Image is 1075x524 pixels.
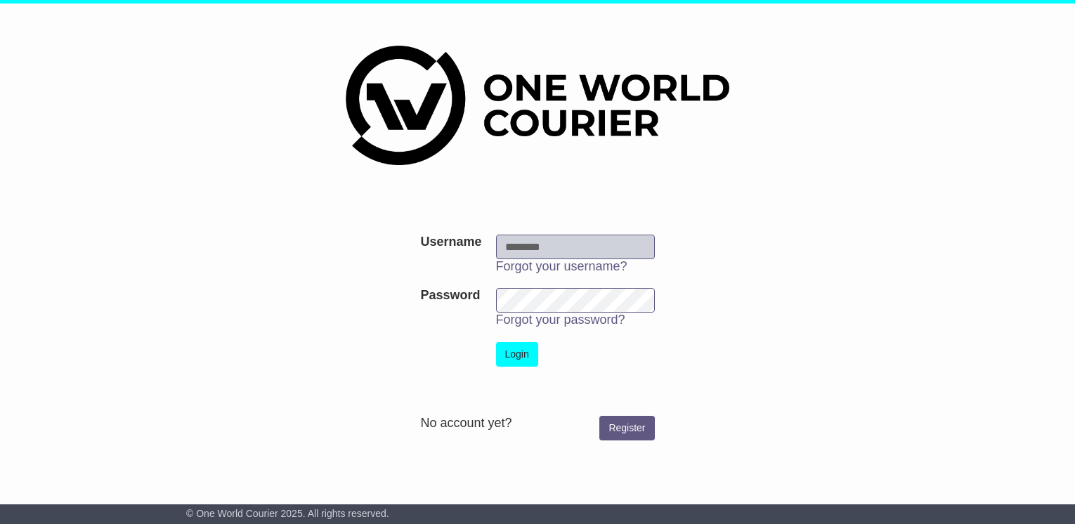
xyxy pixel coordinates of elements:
[599,416,654,440] a: Register
[496,313,625,327] a: Forgot your password?
[496,259,627,273] a: Forgot your username?
[186,508,389,519] span: © One World Courier 2025. All rights reserved.
[420,235,481,250] label: Username
[496,342,538,367] button: Login
[346,46,729,165] img: One World
[420,416,654,431] div: No account yet?
[420,288,480,303] label: Password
